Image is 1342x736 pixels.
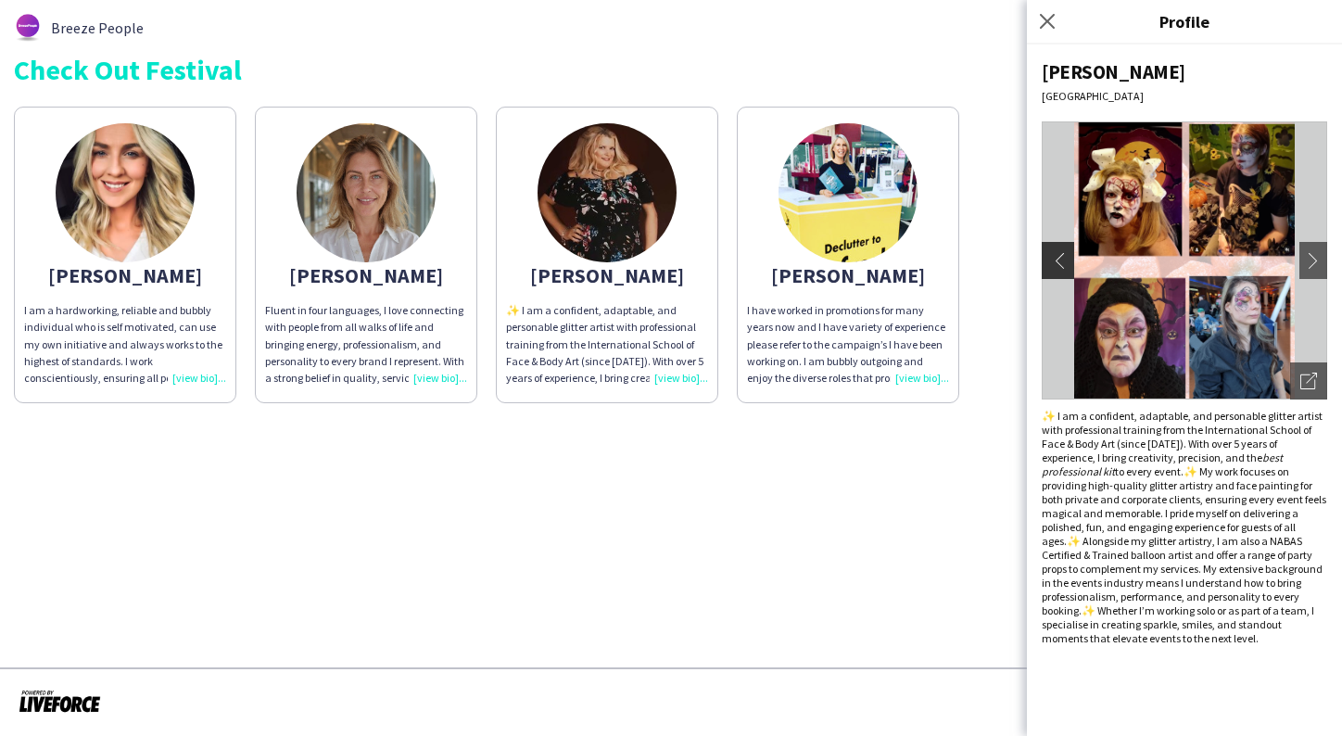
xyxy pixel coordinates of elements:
div: Check Out Festival [14,56,1328,83]
img: thumb-62876bd588459.png [14,14,42,42]
span: ✨ My work focuses on providing high-quality glitter artistry and face painting for both private a... [1042,464,1326,548]
img: Crew avatar or photo [1042,121,1327,400]
img: thumb-934fc933-7b39-4d7f-9a17-4f4ee567e01e.jpg [297,123,436,262]
span: ✨ Whether I’m working solo or as part of a team, I specialise in creating sparkle, smiles, and st... [1042,603,1314,645]
p: ✨ I am a confident, adaptable, and personable glitter artist with professional training from the ... [1042,409,1327,645]
div: [PERSON_NAME] [747,267,949,284]
div: [PERSON_NAME] [506,267,708,284]
div: I have worked in promotions for many years now and I have variety of experience please refer to t... [747,302,949,387]
div: [PERSON_NAME] [265,267,467,284]
img: Powered by Liveforce [19,688,101,714]
div: [PERSON_NAME] [24,267,226,284]
p: Fluent in four languages, I love connecting with people from all walks of life and bringing energ... [265,302,467,387]
div: I am a hardworking, reliable and bubbly individual who is self motivated, can use my own initiati... [24,302,226,387]
img: thumb-5e20f829b7417.jpeg [779,123,918,262]
h3: Profile [1027,9,1342,33]
div: [GEOGRAPHIC_DATA] [1042,89,1327,103]
span: ✨ Alongside my glitter artistry, I am also a NABAS Certified & Trained balloon artist and offer a... [1042,534,1323,617]
p: ✨ I am a confident, adaptable, and personable glitter artist with professional training from the ... [506,302,708,387]
span: Breeze People [51,19,144,36]
div: [PERSON_NAME] [1042,59,1327,84]
em: best professional kit [1042,450,1283,478]
img: thumb-32178385-b85a-4472-947c-8fd21921e651.jpg [56,123,195,262]
img: thumb-5e2029389df04.jpg [538,123,677,262]
div: Open photos pop-in [1290,362,1327,400]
